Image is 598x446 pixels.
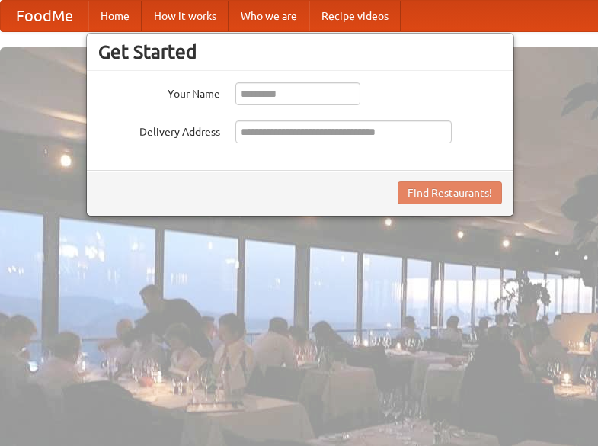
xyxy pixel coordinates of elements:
[142,1,229,31] a: How it works
[309,1,401,31] a: Recipe videos
[98,82,220,101] label: Your Name
[229,1,309,31] a: Who we are
[98,40,502,63] h3: Get Started
[88,1,142,31] a: Home
[98,120,220,140] label: Delivery Address
[1,1,88,31] a: FoodMe
[398,181,502,204] button: Find Restaurants!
